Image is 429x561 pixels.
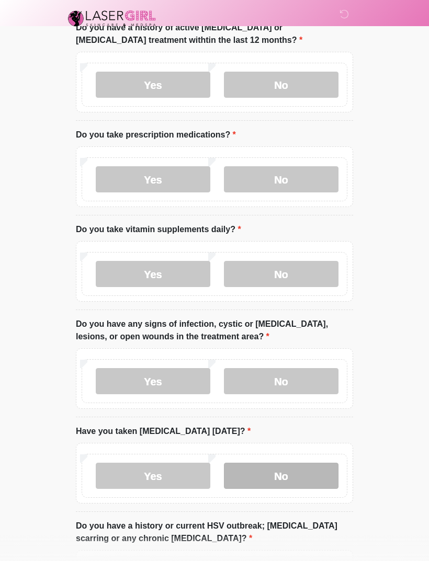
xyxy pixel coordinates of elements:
[65,8,159,29] img: Laser Girl Med Spa LLC Logo
[96,166,210,192] label: Yes
[76,223,241,236] label: Do you take vitamin supplements daily?
[76,520,353,545] label: Do you have a history or current HSV outbreak; [MEDICAL_DATA] scarring or any chronic [MEDICAL_DA...
[96,463,210,489] label: Yes
[224,463,338,489] label: No
[76,318,353,343] label: Do you have any signs of infection, cystic or [MEDICAL_DATA], lesions, or open wounds in the trea...
[76,129,236,141] label: Do you take prescription medications?
[96,368,210,394] label: Yes
[224,166,338,192] label: No
[96,72,210,98] label: Yes
[76,425,251,438] label: Have you taken [MEDICAL_DATA] [DATE]?
[224,72,338,98] label: No
[224,368,338,394] label: No
[224,261,338,287] label: No
[96,261,210,287] label: Yes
